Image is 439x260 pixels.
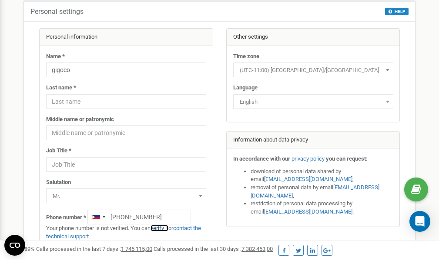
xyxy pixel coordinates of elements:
[409,211,430,232] div: Open Intercom Messenger
[4,235,25,256] button: Open CMP widget
[236,64,390,76] span: (UTC-11:00) Pacific/Midway
[233,155,290,162] strong: In accordance with our
[46,94,206,109] input: Last name
[46,53,65,61] label: Name *
[40,29,213,46] div: Personal information
[227,29,400,46] div: Other settings
[30,8,84,16] h5: Personal settings
[46,147,71,155] label: Job Title *
[46,178,71,187] label: Salutation
[46,157,206,172] input: Job Title
[121,246,152,252] u: 1 745 115,00
[251,184,379,199] a: [EMAIL_ADDRESS][DOMAIN_NAME]
[151,225,168,231] a: verify it
[385,8,409,15] button: HELP
[292,155,325,162] a: privacy policy
[251,200,393,216] li: restriction of personal data processing by email .
[264,176,352,182] a: [EMAIL_ADDRESS][DOMAIN_NAME]
[46,125,206,140] input: Middle name or patronymic
[233,94,393,109] span: English
[233,63,393,77] span: (UTC-11:00) Pacific/Midway
[46,214,86,222] label: Phone number *
[49,190,203,202] span: Mr.
[46,115,114,124] label: Middle name or patronymic
[46,188,206,203] span: Mr.
[46,63,206,77] input: Name
[46,84,76,92] label: Last name *
[236,96,390,108] span: English
[233,53,259,61] label: Time zone
[46,224,206,240] p: Your phone number is not verified. You can or
[36,246,152,252] span: Calls processed in the last 7 days :
[251,184,393,200] li: removal of personal data by email ,
[251,168,393,184] li: download of personal data shared by email ,
[46,225,201,240] a: contact the technical support
[87,210,191,224] input: +1-800-555-55-55
[326,155,368,162] strong: you can request:
[264,208,352,215] a: [EMAIL_ADDRESS][DOMAIN_NAME]
[241,246,273,252] u: 7 382 453,00
[233,84,258,92] label: Language
[88,210,108,224] div: Telephone country code
[227,132,400,149] div: Information about data privacy
[154,246,273,252] span: Calls processed in the last 30 days :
